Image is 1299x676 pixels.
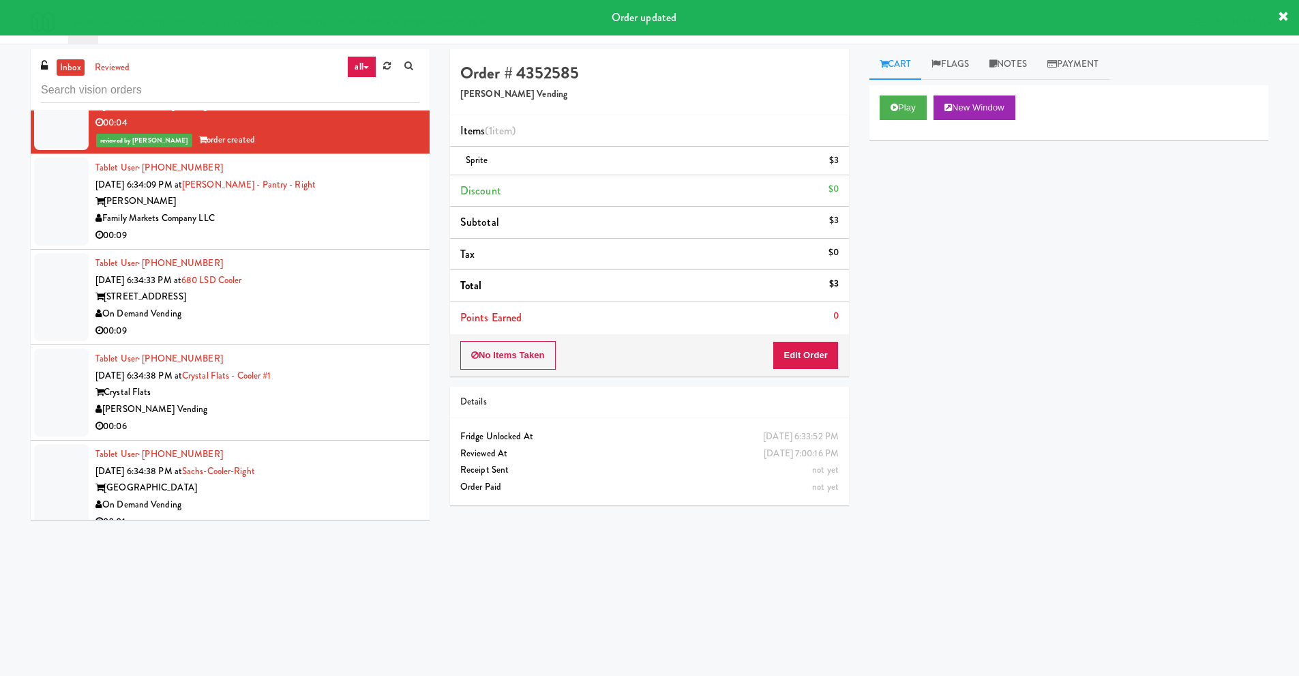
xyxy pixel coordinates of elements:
a: reviewed [91,59,134,76]
a: all [347,56,376,78]
span: Sprite [466,153,488,166]
span: [DATE] 6:34:38 PM at [95,465,182,477]
div: [PERSON_NAME] Vending [95,401,419,418]
span: Subtotal [460,214,499,230]
button: New Window [934,95,1015,120]
a: inbox [57,59,85,76]
span: [DATE] 6:34:38 PM at [95,369,182,382]
div: $0 [828,181,839,198]
ng-pluralize: item [492,123,512,138]
div: $3 [829,212,839,229]
div: [GEOGRAPHIC_DATA] [95,480,419,497]
a: [PERSON_NAME] - Pantry - Right [182,178,316,191]
div: 00:04 [95,115,419,132]
div: [DATE] 7:00:16 PM [764,445,839,462]
button: Edit Order [773,341,839,370]
div: 00:09 [95,227,419,244]
h4: Order # 4352585 [460,64,839,82]
div: [STREET_ADDRESS] [95,289,419,306]
div: Order Paid [460,479,839,496]
span: reviewed by [PERSON_NAME] [96,134,192,147]
div: Family Markets Company LLC [95,210,419,227]
span: · [PHONE_NUMBER] [138,447,223,460]
button: No Items Taken [460,341,556,370]
span: not yet [812,463,839,476]
div: On Demand Vending [95,306,419,323]
li: Tablet User· [PHONE_NUMBER][DATE] 6:34:38 PM atCrystal Flats - Cooler #1Crystal Flats[PERSON_NAME... [31,345,430,441]
span: [DATE] 6:34:33 PM at [95,274,181,286]
div: On Demand Vending [95,497,419,514]
button: Play [880,95,927,120]
span: Discount [460,183,501,199]
a: Crystal Flats - Cooler #1 [182,369,271,382]
span: Points Earned [460,310,522,325]
a: Notes [979,49,1037,80]
a: Tablet User· [PHONE_NUMBER] [95,352,223,365]
div: Reviewed At [460,445,839,462]
li: Tablet User· [PHONE_NUMBER][DATE] 6:34:33 PM at680 LSD Cooler[STREET_ADDRESS]On Demand Vending00:09 [31,250,430,345]
div: Details [460,394,839,411]
a: Cart [869,49,922,80]
span: not yet [812,480,839,493]
div: Crystal Flats [95,384,419,401]
span: Total [460,278,482,293]
div: 0 [833,308,839,325]
div: Fridge Unlocked At [460,428,839,445]
h5: [PERSON_NAME] Vending [460,89,839,100]
span: [DATE] 6:34:09 PM at [95,178,182,191]
div: $3 [829,276,839,293]
a: Payment [1037,49,1109,80]
div: 00:06 [95,418,419,435]
li: Tablet User· [PHONE_NUMBER][DATE] 6:34:09 PM at[PERSON_NAME] - Pantry - Right[PERSON_NAME]Family ... [31,154,430,250]
span: · [PHONE_NUMBER] [138,256,223,269]
span: Tax [460,246,475,262]
span: order created [198,133,255,146]
input: Search vision orders [41,78,419,103]
a: Tablet User· [PHONE_NUMBER] [95,161,223,174]
div: $3 [829,152,839,169]
div: 00:01 [95,514,419,531]
span: Order updated [612,10,676,25]
a: Sachs-Cooler-Right [182,465,255,477]
div: 00:09 [95,323,419,340]
div: [PERSON_NAME] [95,193,419,210]
div: Receipt Sent [460,462,839,479]
div: $0 [828,244,839,261]
a: 680 LSD Cooler [181,274,241,286]
span: (1 ) [485,123,516,138]
li: Tablet User· [PHONE_NUMBER][DATE] 6:34:38 PM atSachs-Cooler-Right[GEOGRAPHIC_DATA]On Demand Vendi... [31,441,430,536]
div: [DATE] 6:33:52 PM [763,428,839,445]
span: · [PHONE_NUMBER] [138,161,223,174]
span: · [PHONE_NUMBER] [138,352,223,365]
span: Items [460,123,516,138]
a: Flags [921,49,979,80]
a: Tablet User· [PHONE_NUMBER] [95,256,223,269]
a: Tablet User· [PHONE_NUMBER] [95,447,223,460]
